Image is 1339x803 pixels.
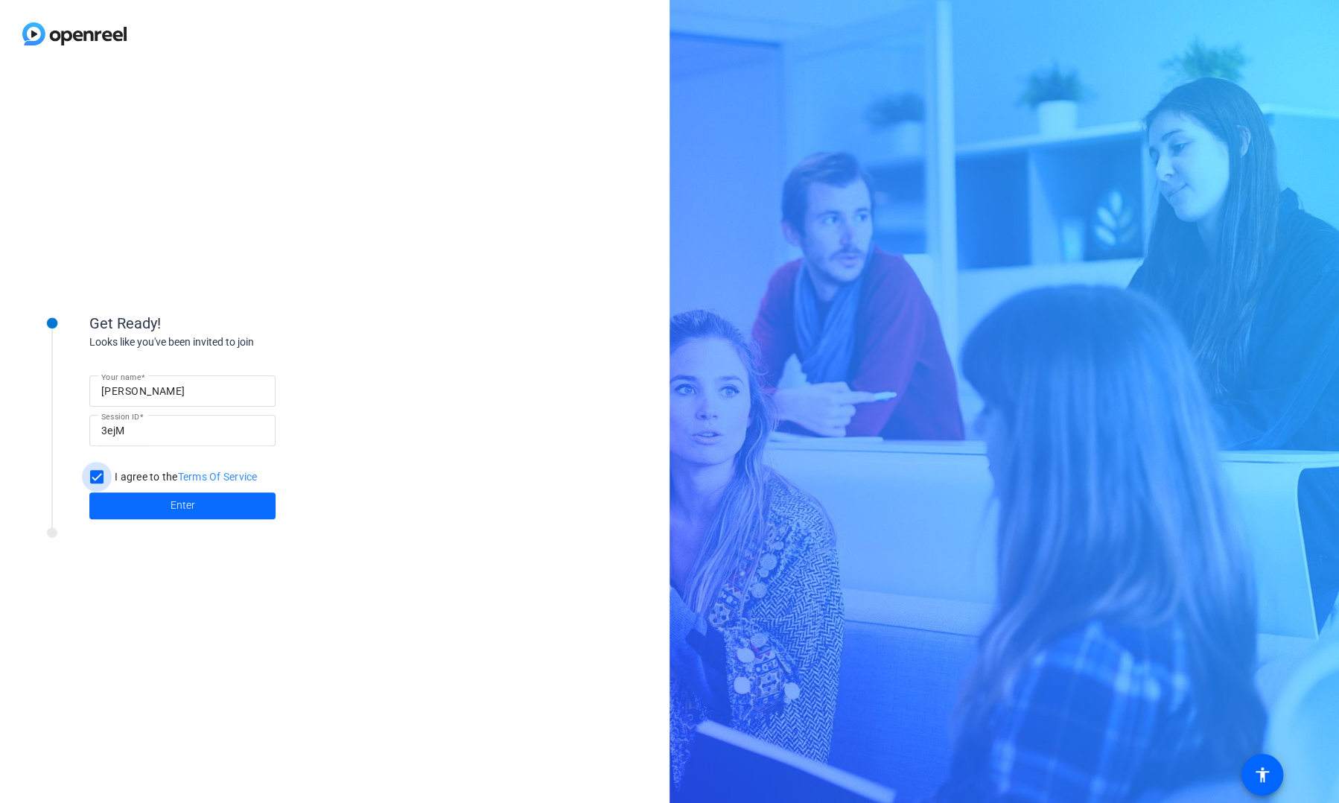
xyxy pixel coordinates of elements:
mat-icon: accessibility [1253,766,1271,784]
button: Enter [89,492,276,519]
span: Enter [171,498,195,513]
div: Looks like you've been invited to join [89,334,387,350]
mat-label: Your name [101,372,141,381]
a: Terms Of Service [178,471,258,483]
mat-label: Session ID [101,412,139,421]
div: Get Ready! [89,312,387,334]
label: I agree to the [112,469,258,484]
